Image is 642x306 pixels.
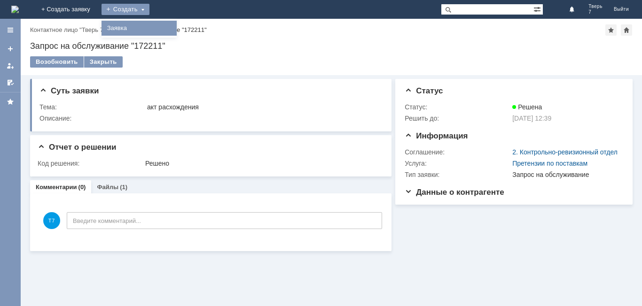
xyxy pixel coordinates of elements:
div: / [30,26,109,33]
div: Добавить в избранное [605,24,617,36]
span: Суть заявки [39,86,99,95]
div: (0) [78,184,86,191]
div: Соглашение: [405,148,510,156]
div: Статус: [405,103,510,111]
a: Перейти на домашнюю страницу [11,6,19,13]
a: Файлы [97,184,118,191]
a: Заявка [103,23,175,34]
div: Тип заявки: [405,171,510,178]
div: (1) [120,184,127,191]
a: Контактное лицо "Тверь 7" [30,26,105,33]
div: Решено [145,160,379,167]
div: Услуга: [405,160,510,167]
a: 2. Контрольно-ревизионный отдел [512,148,618,156]
div: Тема: [39,103,145,111]
span: Информация [405,131,468,140]
span: Тверь [588,4,603,9]
a: Мои заявки [3,58,18,73]
span: Данные о контрагенте [405,188,504,197]
span: 7 [588,9,603,15]
div: Запрос на обслуживание "172211" [30,41,633,51]
a: Создать заявку [3,41,18,56]
a: Комментарии [36,184,77,191]
a: Мои согласования [3,75,18,90]
div: Код решения: [38,160,143,167]
div: акт расхождения [147,103,379,111]
span: Отчет о решении [38,143,116,152]
span: Расширенный поиск [533,4,543,13]
div: Решить до: [405,115,510,122]
img: logo [11,6,19,13]
a: Претензии по поставкам [512,160,587,167]
div: Создать [102,4,149,15]
div: Описание: [39,115,381,122]
div: Запрос на обслуживание "172211" [109,26,207,33]
span: Решена [512,103,542,111]
div: Сделать домашней страницей [621,24,632,36]
span: Т7 [43,212,60,229]
span: [DATE] 12:39 [512,115,551,122]
div: Запрос на обслуживание [512,171,619,178]
span: Статус [405,86,443,95]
